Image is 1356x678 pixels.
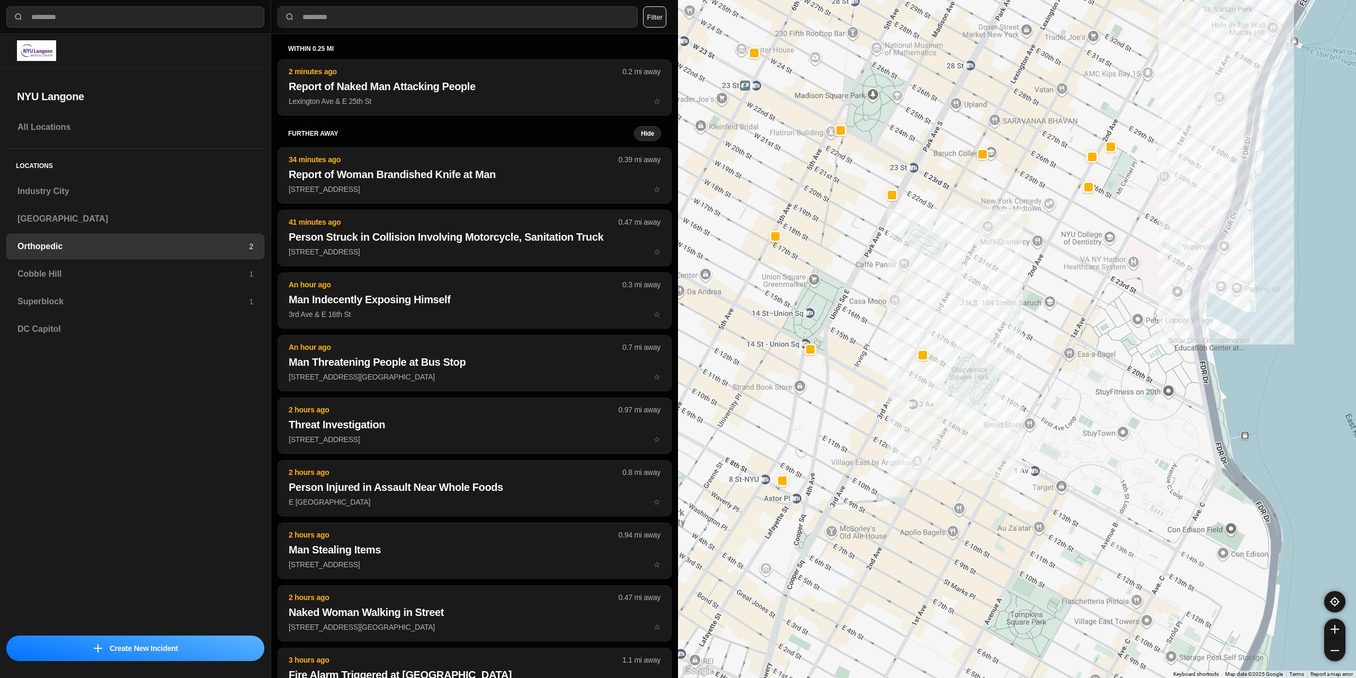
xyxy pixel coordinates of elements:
[289,184,661,195] p: [STREET_ADDRESS]
[622,467,661,478] p: 0.8 mi away
[94,644,102,653] img: icon
[288,45,661,53] h5: within 0.25 mi
[110,643,178,654] p: Create New Incident
[6,206,264,232] a: [GEOGRAPHIC_DATA]
[13,12,24,22] img: search
[249,296,253,307] p: 1
[278,210,672,266] button: 41 minutes ago0.47 mi awayPerson Struck in Collision Involving Motorcycle, Sanitation Truck[STREE...
[278,247,672,256] a: 41 minutes ago0.47 mi awayPerson Struck in Collision Involving Motorcycle, Sanitation Truck[STREE...
[17,213,253,225] h3: [GEOGRAPHIC_DATA]
[654,97,661,105] span: star
[619,404,661,415] p: 0.97 mi away
[289,480,661,495] h2: Person Injured in Assault Near Whole Foods
[654,623,661,631] span: star
[278,372,672,381] a: An hour ago0.7 mi awayMan Threatening People at Bus Stop[STREET_ADDRESS][GEOGRAPHIC_DATA]star
[643,6,666,28] button: Filter
[278,560,672,569] a: 2 hours ago0.94 mi awayMan Stealing Items[STREET_ADDRESS]star
[289,96,661,107] p: Lexington Ave & E 25th St
[288,129,634,138] h5: further away
[6,316,264,342] a: DC Capitol
[622,66,661,77] p: 0.2 mi away
[289,246,661,257] p: [STREET_ADDRESS]
[278,460,672,516] button: 2 hours ago0.8 mi awayPerson Injured in Assault Near Whole FoodsE [GEOGRAPHIC_DATA]star
[6,261,264,287] a: Cobble Hill1
[619,154,661,165] p: 0.39 mi away
[278,435,672,444] a: 2 hours ago0.97 mi awayThreat Investigation[STREET_ADDRESS]star
[278,497,672,506] a: 2 hours ago0.8 mi awayPerson Injured in Assault Near Whole FoodsE [GEOGRAPHIC_DATA]star
[278,59,672,116] button: 2 minutes ago0.2 mi awayReport of Naked Man Attacking PeopleLexington Ave & E 25th Ststar
[6,149,264,179] h5: Locations
[654,185,661,193] span: star
[654,435,661,444] span: star
[289,342,622,353] p: An hour ago
[284,12,295,22] img: search
[289,417,661,432] h2: Threat Investigation
[622,342,661,353] p: 0.7 mi away
[1225,671,1283,677] span: Map data ©2025 Google
[17,268,249,280] h3: Cobble Hill
[289,467,622,478] p: 2 hours ago
[289,355,661,369] h2: Man Threatening People at Bus Stop
[289,230,661,244] h2: Person Struck in Collision Involving Motorcycle, Sanitation Truck
[1331,646,1339,655] img: zoom-out
[619,592,661,603] p: 0.47 mi away
[289,279,622,290] p: An hour ago
[6,636,264,661] button: iconCreate New Incident
[278,96,672,105] a: 2 minutes ago0.2 mi awayReport of Naked Man Attacking PeopleLexington Ave & E 25th Ststar
[278,272,672,329] button: An hour ago0.3 mi awayMan Indecently Exposing Himself3rd Ave & E 16th Ststar
[289,79,661,94] h2: Report of Naked Man Attacking People
[1310,671,1353,677] a: Report a map error
[17,295,249,308] h3: Superblock
[289,372,661,382] p: [STREET_ADDRESS][GEOGRAPHIC_DATA]
[1324,619,1345,640] button: zoom-in
[681,664,716,678] a: Open this area in Google Maps (opens a new window)
[289,434,661,445] p: [STREET_ADDRESS]
[1173,671,1219,678] button: Keyboard shortcuts
[278,523,672,579] button: 2 hours ago0.94 mi awayMan Stealing Items[STREET_ADDRESS]star
[622,655,661,665] p: 1.1 mi away
[619,217,661,227] p: 0.47 mi away
[17,40,56,61] img: logo
[654,373,661,381] span: star
[1324,640,1345,661] button: zoom-out
[289,542,661,557] h2: Man Stealing Items
[289,497,661,507] p: E [GEOGRAPHIC_DATA]
[654,248,661,256] span: star
[289,655,622,665] p: 3 hours ago
[1289,671,1304,677] a: Terms (opens in new tab)
[289,154,619,165] p: 34 minutes ago
[289,404,619,415] p: 2 hours ago
[289,66,622,77] p: 2 minutes ago
[17,323,253,336] h3: DC Capitol
[249,241,253,252] p: 2
[1330,597,1340,606] img: recenter
[17,185,253,198] h3: Industry City
[634,126,661,141] button: Hide
[289,530,619,540] p: 2 hours ago
[289,592,619,603] p: 2 hours ago
[289,309,661,320] p: 3rd Ave & E 16th St
[249,269,253,279] p: 1
[289,605,661,620] h2: Naked Woman Walking in Street
[654,310,661,319] span: star
[6,115,264,140] a: All Locations
[278,585,672,641] button: 2 hours ago0.47 mi awayNaked Woman Walking in Street[STREET_ADDRESS][GEOGRAPHIC_DATA]star
[278,622,672,631] a: 2 hours ago0.47 mi awayNaked Woman Walking in Street[STREET_ADDRESS][GEOGRAPHIC_DATA]star
[6,179,264,204] a: Industry City
[654,560,661,569] span: star
[17,89,254,104] h2: NYU Langone
[278,335,672,391] button: An hour ago0.7 mi awayMan Threatening People at Bus Stop[STREET_ADDRESS][GEOGRAPHIC_DATA]star
[289,167,661,182] h2: Report of Woman Brandished Knife at Man
[654,498,661,506] span: star
[289,217,619,227] p: 41 minutes ago
[1324,591,1345,612] button: recenter
[619,530,661,540] p: 0.94 mi away
[641,129,654,138] small: Hide
[278,398,672,454] button: 2 hours ago0.97 mi awayThreat Investigation[STREET_ADDRESS]star
[17,121,253,134] h3: All Locations
[289,292,661,307] h2: Man Indecently Exposing Himself
[6,289,264,314] a: Superblock1
[289,559,661,570] p: [STREET_ADDRESS]
[278,310,672,319] a: An hour ago0.3 mi awayMan Indecently Exposing Himself3rd Ave & E 16th Ststar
